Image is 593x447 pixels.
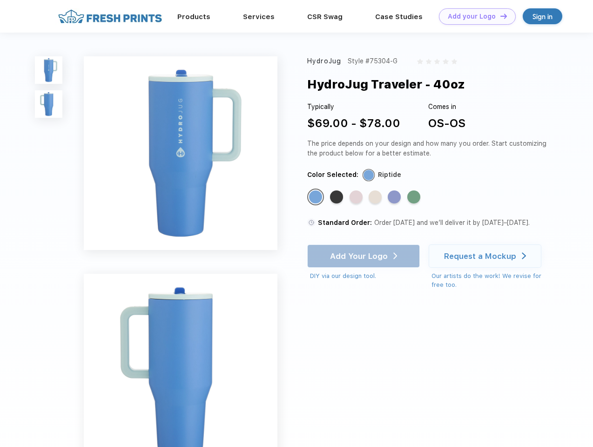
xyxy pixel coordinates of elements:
img: gray_star.svg [443,59,448,64]
a: Products [177,13,210,21]
div: Black [330,190,343,203]
div: Cream [369,190,382,203]
div: Our artists do the work! We revise for free too. [431,271,550,290]
div: Color Selected: [307,170,358,180]
div: Sage [407,190,420,203]
span: Order [DATE] and we’ll deliver it by [DATE]–[DATE]. [374,219,530,226]
img: func=resize&h=100 [35,90,62,118]
div: Riptide [378,170,401,180]
div: Sign in [532,11,553,22]
div: Peri [388,190,401,203]
img: func=resize&h=100 [35,56,62,84]
div: DIY via our design tool. [310,271,420,281]
div: The price depends on your design and how many you order. Start customizing the product below for ... [307,139,550,158]
img: fo%20logo%202.webp [55,8,165,25]
img: DT [500,14,507,19]
div: Comes in [428,102,465,112]
div: Style #75304-G [348,56,398,66]
img: gray_star.svg [417,59,423,64]
a: Sign in [523,8,562,24]
img: func=resize&h=640 [84,56,277,250]
img: standard order [307,218,316,227]
img: gray_star.svg [426,59,431,64]
img: gray_star.svg [434,59,440,64]
img: gray_star.svg [451,59,457,64]
div: Pink Sand [350,190,363,203]
div: HydroJug [307,56,341,66]
img: white arrow [522,252,526,259]
span: Standard Order: [318,219,372,226]
div: Request a Mockup [444,251,516,261]
div: OS-OS [428,115,465,132]
div: $69.00 - $78.00 [307,115,400,132]
div: Typically [307,102,400,112]
div: Add your Logo [448,13,496,20]
div: Riptide [309,190,322,203]
div: HydroJug Traveler - 40oz [307,75,465,93]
